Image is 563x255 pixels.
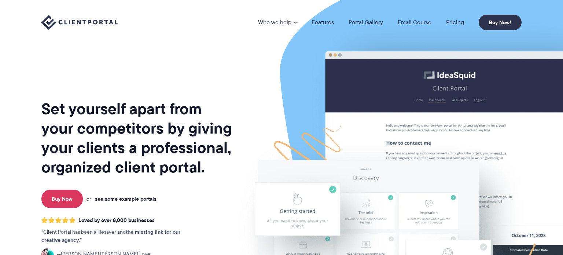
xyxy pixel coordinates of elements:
strong: the missing link for our creative agency [41,228,180,244]
a: Buy Now! [479,15,522,30]
a: Features [312,19,334,25]
a: Who we help [258,19,297,25]
p: Client Portal has been a lifesaver and . [41,228,195,244]
a: Email Course [398,19,431,25]
span: Loved by over 8,000 businesses [78,217,155,223]
span: or [87,196,91,202]
a: Portal Gallery [349,19,383,25]
h1: Set yourself apart from your competitors by giving your clients a professional, organized client ... [41,99,233,177]
a: Pricing [446,19,464,25]
a: Buy Now [41,190,83,208]
a: see some example portals [95,196,157,202]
